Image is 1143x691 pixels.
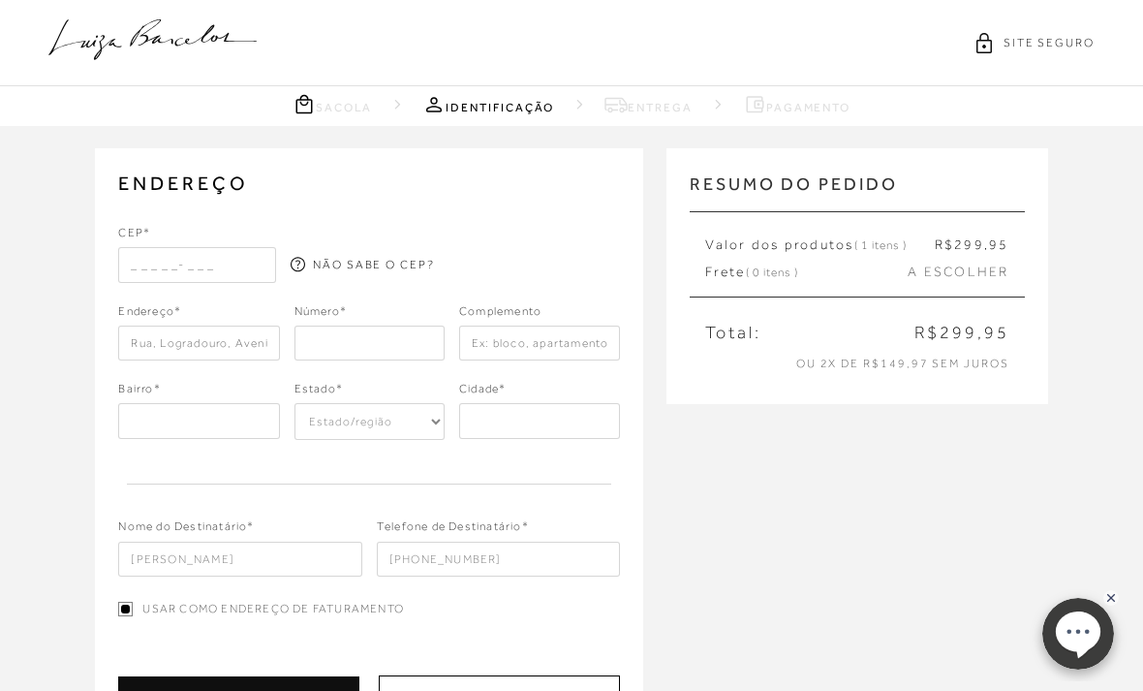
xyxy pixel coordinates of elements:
input: _ _ _ _ _- _ _ _ [118,247,276,282]
span: Frete [705,263,797,282]
input: ( ) [377,542,621,577]
span: Bairro* [118,380,160,403]
span: Endereço* [118,302,181,326]
span: Valor dos produtos [705,236,906,255]
input: Rua, Logradouro, Avenida, etc [118,326,279,361]
input: Ex: bloco, apartamento, etc [459,326,620,361]
span: 299 [954,236,984,252]
span: SITE SEGURO [1004,35,1095,51]
a: Sacola [293,92,373,116]
span: ou 2x de R$149,97 sem juros [796,357,1009,370]
a: NÃO SABE O CEP? [291,257,435,273]
span: R$ [935,236,954,252]
a: Pagamento [743,92,850,116]
span: Telefone de Destinatário* [377,518,529,541]
span: Complemento [459,302,541,326]
span: ,95 [984,236,1009,252]
span: Usar como endereço de faturamento [142,601,404,617]
span: Total: [705,321,760,345]
span: R$299,95 [914,321,1009,345]
a: Entrega [604,92,692,116]
span: Nome do Destinatário* [118,518,254,541]
a: Identificação [422,92,554,116]
span: A ESCOLHER [908,263,1008,282]
h2: ENDEREÇO [118,172,620,195]
span: Estado* [294,380,343,403]
span: ( 1 itens ) [854,238,907,252]
span: Cidade* [459,380,506,403]
span: Número* [294,302,347,326]
h2: RESUMO DO PEDIDO [690,172,1024,211]
input: Usar como endereço de faturamento [118,602,133,616]
span: ( 0 itens ) [746,266,798,279]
